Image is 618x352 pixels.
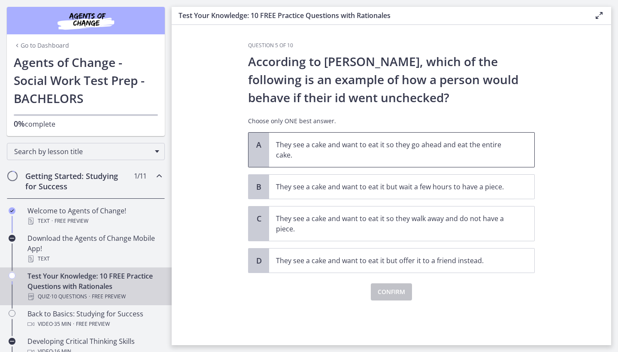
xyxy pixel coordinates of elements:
p: They see a cake and want to eat it but wait a few hours to have a piece. [276,182,510,192]
span: 1 / 11 [134,171,146,181]
div: Welcome to Agents of Change! [27,206,161,226]
div: Text [27,254,161,264]
span: Free preview [55,216,88,226]
span: Search by lesson title [14,147,151,156]
div: Download the Agents of Change Mobile App! [27,233,161,264]
h1: Agents of Change - Social Work Test Prep - BACHELORS [14,53,158,107]
span: · 35 min [53,319,71,329]
span: Confirm [378,287,405,297]
h3: Test Your Knowledge: 10 FREE Practice Questions with Rationales [179,10,580,21]
span: · [89,291,90,302]
img: Agents of Change [34,10,137,31]
div: Quiz [27,291,161,302]
h3: Question 5 of 10 [248,42,535,49]
p: They see a cake and want to eat it but offer it to a friend instead. [276,255,510,266]
span: D [254,255,264,266]
p: They see a cake and want to eat it so they go ahead and eat the entire cake. [276,140,510,160]
button: Confirm [371,283,412,300]
span: · [51,216,53,226]
p: Choose only ONE best answer. [248,117,535,125]
span: B [254,182,264,192]
span: A [254,140,264,150]
span: Free preview [92,291,126,302]
span: 0% [14,118,25,129]
div: Test Your Knowledge: 10 FREE Practice Questions with Rationales [27,271,161,302]
div: Video [27,319,161,329]
p: According to [PERSON_NAME], which of the following is an example of how a person would behave if ... [248,52,535,106]
a: Go to Dashboard [14,41,69,50]
span: · [73,319,74,329]
div: Search by lesson title [7,143,165,160]
h2: Getting Started: Studying for Success [25,171,130,191]
i: Completed [9,207,15,214]
div: Back to Basics: Studying for Success [27,309,161,329]
span: Free preview [76,319,110,329]
p: complete [14,118,158,129]
span: · 10 Questions [50,291,87,302]
span: C [254,213,264,224]
p: They see a cake and want to eat it so they walk away and do not have a piece. [276,213,510,234]
div: Text [27,216,161,226]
